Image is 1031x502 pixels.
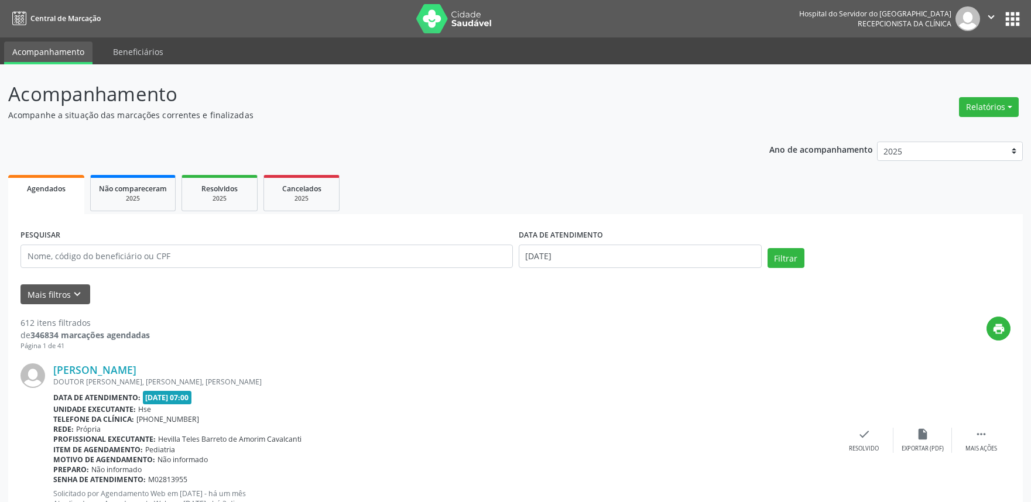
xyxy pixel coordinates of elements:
[105,42,172,62] a: Beneficiários
[148,475,187,484] span: M02813955
[20,341,150,351] div: Página 1 de 41
[20,329,150,341] div: de
[53,377,835,387] div: DOUTOR [PERSON_NAME], [PERSON_NAME], [PERSON_NAME]
[53,445,143,455] b: Item de agendamento:
[91,465,142,475] span: Não informado
[99,184,167,194] span: Não compareceram
[519,245,762,268] input: Selecione um intervalo
[76,424,101,434] span: Própria
[20,245,513,268] input: Nome, código do beneficiário ou CPF
[992,322,1005,335] i: print
[959,97,1019,117] button: Relatórios
[902,445,944,453] div: Exportar (PDF)
[769,142,873,156] p: Ano de acompanhamento
[190,194,249,203] div: 2025
[71,288,84,301] i: keyboard_arrow_down
[53,404,136,414] b: Unidade executante:
[272,194,331,203] div: 2025
[849,445,879,453] div: Resolvido
[53,393,141,403] b: Data de atendimento:
[282,184,321,194] span: Cancelados
[158,434,302,444] span: Hevilla Teles Barreto de Amorim Cavalcanti
[53,455,155,465] b: Motivo de agendamento:
[53,475,146,484] b: Senha de atendimento:
[916,428,929,441] i: insert_drive_file
[8,9,101,28] a: Central de Marcação
[201,184,238,194] span: Resolvidos
[519,226,603,245] label: DATA DE ATENDIMENTO
[53,434,156,444] b: Profissional executante:
[53,414,134,424] b: Telefone da clínica:
[53,424,74,434] b: Rede:
[27,184,66,194] span: Agendados
[8,109,718,121] p: Acompanhe a situação das marcações correntes e finalizadas
[955,6,980,31] img: img
[20,317,150,329] div: 612 itens filtrados
[30,13,101,23] span: Central de Marcação
[53,363,136,376] a: [PERSON_NAME]
[858,428,871,441] i: check
[20,226,60,245] label: PESQUISAR
[858,19,951,29] span: Recepcionista da clínica
[30,329,150,341] strong: 346834 marcações agendadas
[1002,9,1023,29] button: apps
[145,445,175,455] span: Pediatria
[53,465,89,475] b: Preparo:
[975,428,988,441] i: 
[20,363,45,388] img: img
[20,284,90,305] button: Mais filtroskeyboard_arrow_down
[965,445,997,453] div: Mais ações
[138,404,151,414] span: Hse
[980,6,1002,31] button: 
[985,11,998,23] i: 
[157,455,208,465] span: Não informado
[8,80,718,109] p: Acompanhamento
[99,194,167,203] div: 2025
[768,248,804,268] button: Filtrar
[4,42,93,64] a: Acompanhamento
[799,9,951,19] div: Hospital do Servidor do [GEOGRAPHIC_DATA]
[143,391,192,404] span: [DATE] 07:00
[136,414,199,424] span: [PHONE_NUMBER]
[987,317,1011,341] button: print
